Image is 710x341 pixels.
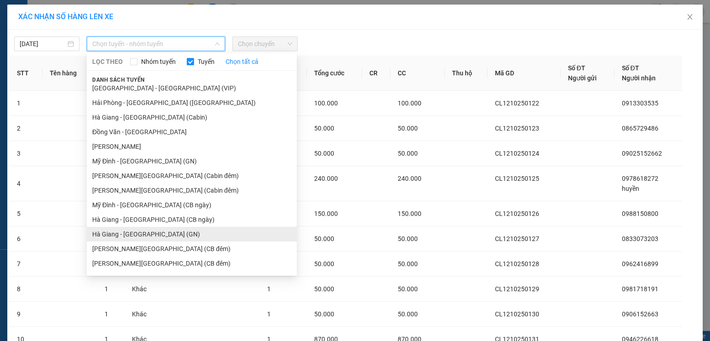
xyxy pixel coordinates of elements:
[87,154,297,168] li: Mỹ Đình - [GEOGRAPHIC_DATA] (GN)
[10,226,42,252] td: 6
[445,56,488,91] th: Thu hộ
[87,95,297,110] li: Hải Phòng - [GEOGRAPHIC_DATA] ([GEOGRAPHIC_DATA])
[10,116,42,141] td: 2
[686,13,694,21] span: close
[677,5,703,30] button: Close
[622,64,639,72] span: Số ĐT
[87,183,297,198] li: [PERSON_NAME][GEOGRAPHIC_DATA] (Cabin đêm)
[10,252,42,277] td: 7
[267,310,271,318] span: 1
[390,56,445,91] th: CC
[267,285,271,293] span: 1
[87,212,297,227] li: Hà Giang - [GEOGRAPHIC_DATA] (CB ngày)
[495,235,539,242] span: CL1210250127
[398,260,418,268] span: 50.000
[495,310,539,318] span: CL1210250130
[622,100,658,107] span: 0913303535
[314,310,334,318] span: 50.000
[18,12,113,21] span: XÁC NHẬN SỐ HÀNG LÊN XE
[87,168,297,183] li: [PERSON_NAME][GEOGRAPHIC_DATA] (Cabin đêm)
[194,57,218,67] span: Tuyến
[622,235,658,242] span: 0833073203
[314,260,334,268] span: 50.000
[622,260,658,268] span: 0962416899
[314,210,338,217] span: 150.000
[137,57,179,67] span: Nhóm tuyến
[622,185,639,192] span: huyền
[87,139,297,154] li: [PERSON_NAME]
[398,100,421,107] span: 100.000
[125,277,161,302] td: Khác
[10,201,42,226] td: 5
[398,175,421,182] span: 240.000
[622,125,658,132] span: 0865729486
[105,310,108,318] span: 1
[314,150,334,157] span: 50.000
[42,56,97,91] th: Tên hàng
[314,100,338,107] span: 100.000
[495,260,539,268] span: CL1210250128
[87,198,297,212] li: Mỹ Đình - [GEOGRAPHIC_DATA] (CB ngày)
[398,150,418,157] span: 50.000
[87,227,297,241] li: Hà Giang - [GEOGRAPHIC_DATA] (GN)
[495,285,539,293] span: CL1210250129
[105,285,108,293] span: 1
[622,210,658,217] span: 0988150800
[622,175,658,182] span: 0978618272
[87,241,297,256] li: [PERSON_NAME][GEOGRAPHIC_DATA] (CB đêm)
[495,210,539,217] span: CL1210250126
[307,56,362,91] th: Tổng cước
[87,76,150,84] span: Danh sách tuyến
[87,271,297,285] li: [GEOGRAPHIC_DATA] - [GEOGRAPHIC_DATA] (VIP)
[398,125,418,132] span: 50.000
[622,74,656,82] span: Người nhận
[10,277,42,302] td: 8
[20,39,66,49] input: 12/10/2025
[398,310,418,318] span: 50.000
[488,56,561,91] th: Mã GD
[568,74,597,82] span: Người gửi
[87,256,297,271] li: [PERSON_NAME][GEOGRAPHIC_DATA] (CB đêm)
[398,285,418,293] span: 50.000
[398,210,421,217] span: 150.000
[10,91,42,116] td: 1
[622,285,658,293] span: 0981718191
[622,150,662,157] span: 09025152662
[226,57,258,67] a: Chọn tất cả
[10,166,42,201] td: 4
[398,235,418,242] span: 50.000
[10,302,42,327] td: 9
[92,57,123,67] span: LỌC THEO
[314,125,334,132] span: 50.000
[314,235,334,242] span: 50.000
[215,41,220,47] span: down
[314,175,338,182] span: 240.000
[92,37,220,51] span: Chọn tuyến - nhóm tuyến
[495,175,539,182] span: CL1210250125
[87,81,297,95] li: [GEOGRAPHIC_DATA] - [GEOGRAPHIC_DATA] (VIP)
[362,56,390,91] th: CR
[125,302,161,327] td: Khác
[10,141,42,166] td: 3
[622,310,658,318] span: 0906152663
[87,110,297,125] li: Hà Giang - [GEOGRAPHIC_DATA] (Cabin)
[495,125,539,132] span: CL1210250123
[568,64,585,72] span: Số ĐT
[238,37,292,51] span: Chọn chuyến
[87,125,297,139] li: Đồng Văn - [GEOGRAPHIC_DATA]
[10,56,42,91] th: STT
[495,100,539,107] span: CL1210250122
[314,285,334,293] span: 50.000
[495,150,539,157] span: CL1210250124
